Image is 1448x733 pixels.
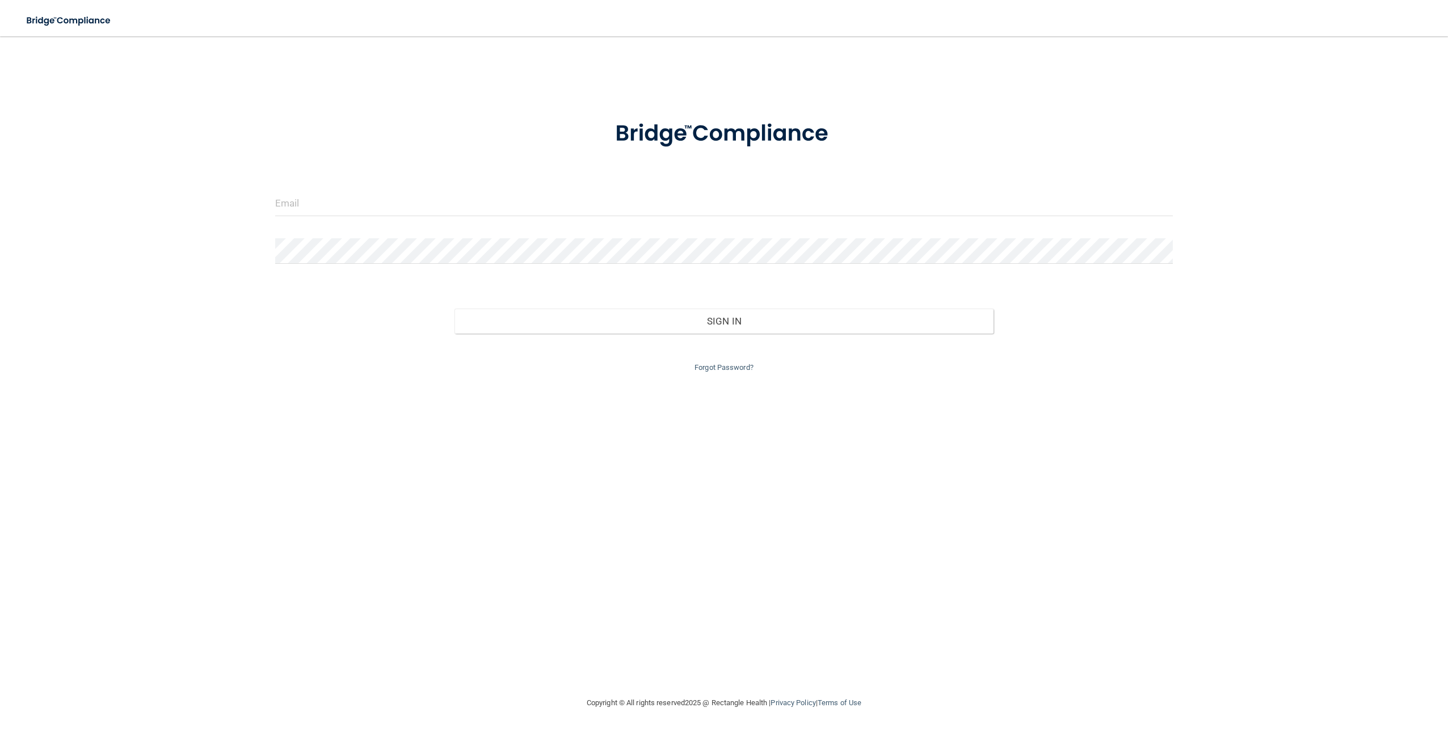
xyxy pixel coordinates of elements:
[17,9,121,32] img: bridge_compliance_login_screen.278c3ca4.svg
[454,309,993,334] button: Sign In
[275,191,1173,216] input: Email
[694,363,754,372] a: Forgot Password?
[771,698,815,707] a: Privacy Policy
[592,104,856,163] img: bridge_compliance_login_screen.278c3ca4.svg
[818,698,861,707] a: Terms of Use
[517,685,931,721] div: Copyright © All rights reserved 2025 @ Rectangle Health | |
